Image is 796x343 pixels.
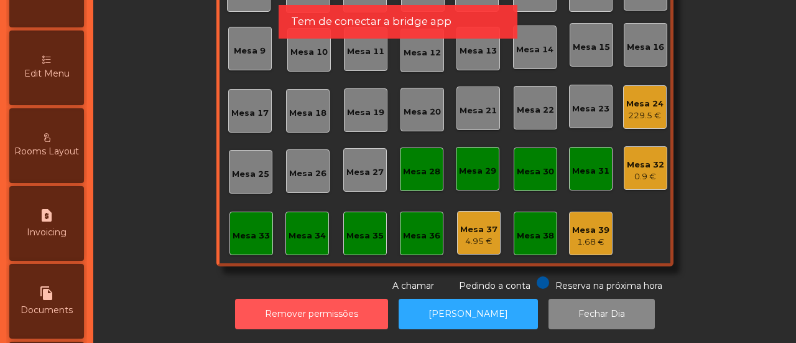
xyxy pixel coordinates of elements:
[14,145,79,158] span: Rooms Layout
[459,280,530,291] span: Pedindo a conta
[39,286,54,301] i: file_copy
[548,299,655,329] button: Fechar Dia
[626,110,664,122] div: 229.5 €
[459,165,496,177] div: Mesa 29
[234,45,266,57] div: Mesa 9
[289,167,326,180] div: Mesa 26
[39,208,54,223] i: request_page
[233,230,270,242] div: Mesa 33
[460,235,497,248] div: 4.95 €
[346,230,384,242] div: Mesa 35
[627,41,664,54] div: Mesa 16
[572,236,609,248] div: 1.68 €
[21,304,73,317] span: Documents
[627,171,664,183] div: 0.9 €
[555,280,662,291] span: Reserva na próxima hora
[346,166,384,179] div: Mesa 27
[289,107,326,120] div: Mesa 18
[289,230,326,242] div: Mesa 34
[460,45,497,57] div: Mesa 13
[347,45,384,58] div: Mesa 11
[231,107,269,120] div: Mesa 17
[517,104,554,116] div: Mesa 22
[24,67,70,80] span: Edit Menu
[572,165,609,177] div: Mesa 31
[347,106,384,119] div: Mesa 19
[290,46,328,59] div: Mesa 10
[404,47,441,59] div: Mesa 12
[516,44,553,56] div: Mesa 14
[627,159,664,171] div: Mesa 32
[27,226,67,239] span: Invoicing
[572,103,609,115] div: Mesa 23
[460,223,497,236] div: Mesa 37
[572,224,609,237] div: Mesa 39
[392,280,434,291] span: A chamar
[460,105,497,117] div: Mesa 21
[626,98,664,110] div: Mesa 24
[404,106,441,118] div: Mesa 20
[517,230,554,242] div: Mesa 38
[573,41,610,54] div: Mesa 15
[403,166,440,178] div: Mesa 28
[403,230,440,242] div: Mesa 36
[399,299,538,329] button: [PERSON_NAME]
[232,168,269,181] div: Mesa 25
[291,14,451,29] span: Tem de conectar a bridge app
[517,166,554,178] div: Mesa 30
[235,299,388,329] button: Remover permissões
